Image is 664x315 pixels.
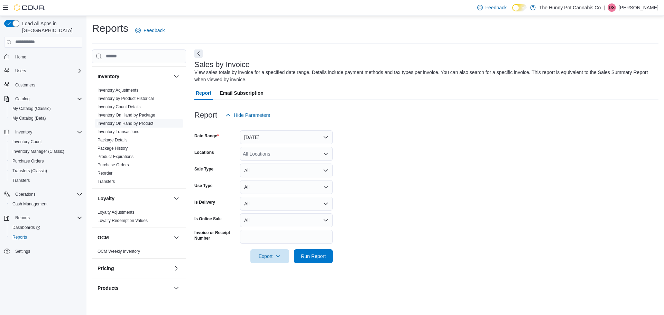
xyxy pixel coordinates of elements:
[194,61,250,69] h3: Sales by Invoice
[98,234,109,241] h3: OCM
[98,195,114,202] h3: Loyalty
[98,104,141,110] span: Inventory Count Details
[12,225,40,230] span: Dashboards
[10,157,47,165] a: Purchase Orders
[7,104,85,113] button: My Catalog (Classic)
[98,146,128,151] a: Package History
[98,129,139,134] a: Inventory Transactions
[512,11,513,12] span: Dark Mode
[7,232,85,242] button: Reports
[98,121,153,126] a: Inventory On Hand by Product
[250,249,289,263] button: Export
[7,166,85,176] button: Transfers (Classic)
[172,284,181,292] button: Products
[144,27,165,34] span: Feedback
[98,249,140,254] a: OCM Weekly Inventory
[7,223,85,232] a: Dashboards
[98,179,115,184] a: Transfers
[486,4,507,11] span: Feedback
[194,111,217,119] h3: Report
[323,151,329,157] button: Open list of options
[15,82,35,88] span: Customers
[12,67,82,75] span: Users
[98,210,135,215] a: Loyalty Adjustments
[98,137,128,143] span: Package Details
[10,223,82,232] span: Dashboards
[10,200,82,208] span: Cash Management
[15,96,29,102] span: Catalog
[12,95,32,103] button: Catalog
[12,158,44,164] span: Purchase Orders
[194,183,212,188] label: Use Type
[240,197,333,211] button: All
[98,171,112,176] a: Reorder
[12,139,42,145] span: Inventory Count
[234,112,270,119] span: Hide Parameters
[98,112,155,118] span: Inventory On Hand by Package
[98,138,128,142] a: Package Details
[539,3,601,12] p: The Hunny Pot Cannabis Co
[10,104,54,113] a: My Catalog (Classic)
[603,3,605,12] p: |
[12,190,38,198] button: Operations
[12,201,47,207] span: Cash Management
[12,214,82,222] span: Reports
[10,157,82,165] span: Purchase Orders
[98,73,171,80] button: Inventory
[10,233,30,241] a: Reports
[19,20,82,34] span: Load All Apps in [GEOGRAPHIC_DATA]
[12,128,82,136] span: Inventory
[10,114,82,122] span: My Catalog (Beta)
[12,81,82,89] span: Customers
[98,265,114,272] h3: Pricing
[12,115,46,121] span: My Catalog (Beta)
[98,87,138,93] span: Inventory Adjustments
[10,104,82,113] span: My Catalog (Classic)
[12,95,82,103] span: Catalog
[7,199,85,209] button: Cash Management
[1,246,85,256] button: Settings
[294,249,333,263] button: Run Report
[1,80,85,90] button: Customers
[15,54,26,60] span: Home
[98,162,129,168] span: Purchase Orders
[240,130,333,144] button: [DATE]
[194,150,214,155] label: Locations
[10,114,49,122] a: My Catalog (Beta)
[12,247,33,256] a: Settings
[10,223,43,232] a: Dashboards
[98,154,133,159] a: Product Expirations
[10,200,50,208] a: Cash Management
[10,233,82,241] span: Reports
[172,72,181,81] button: Inventory
[172,194,181,203] button: Loyalty
[10,138,45,146] a: Inventory Count
[98,285,171,291] button: Products
[12,149,64,154] span: Inventory Manager (Classic)
[10,167,82,175] span: Transfers (Classic)
[12,53,82,61] span: Home
[194,216,222,222] label: Is Online Sale
[98,88,138,93] a: Inventory Adjustments
[4,49,82,275] nav: Complex example
[512,4,527,11] input: Dark Mode
[98,285,119,291] h3: Products
[12,178,30,183] span: Transfers
[98,218,148,223] a: Loyalty Redemption Values
[12,168,47,174] span: Transfers (Classic)
[98,104,141,109] a: Inventory Count Details
[608,3,616,12] div: Dayton Sobon
[10,147,67,156] a: Inventory Manager (Classic)
[194,230,237,241] label: Invoice or Receipt Number
[10,167,50,175] a: Transfers (Classic)
[14,4,45,11] img: Cova
[92,86,186,188] div: Inventory
[15,215,30,221] span: Reports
